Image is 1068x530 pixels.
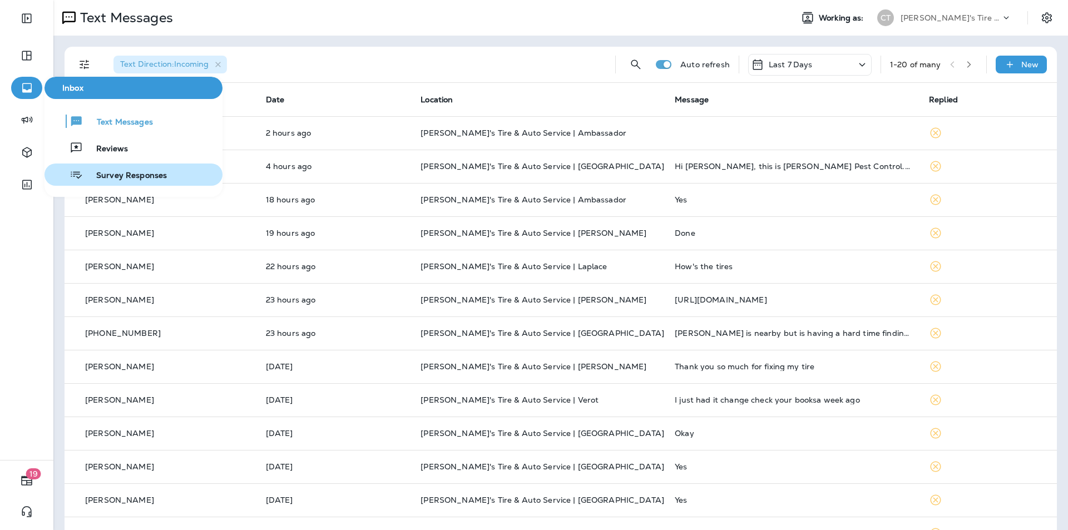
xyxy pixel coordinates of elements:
button: Survey Responses [44,164,222,186]
p: Sep 11, 2025 01:47 PM [266,395,403,404]
div: Done [675,229,911,237]
p: [PERSON_NAME] [85,496,154,504]
button: Filters [73,53,96,76]
p: [PERSON_NAME] [85,362,154,371]
p: [PERSON_NAME]'s Tire & Auto [901,13,1001,22]
p: Last 7 Days [769,60,813,69]
span: [PERSON_NAME]'s Tire & Auto Service | [PERSON_NAME] [421,295,646,305]
span: [PERSON_NAME]'s Tire & Auto Service | Laplace [421,261,607,271]
p: Sep 11, 2025 12:43 PM [266,462,403,471]
p: [PERSON_NAME] [85,195,154,204]
span: Survey Responses [83,171,167,181]
div: Thank you so much for fixing my tire [675,362,911,371]
span: Message [675,95,709,105]
span: Replied [929,95,958,105]
p: New [1021,60,1039,69]
p: Sep 11, 2025 02:46 PM [266,329,403,338]
p: Sep 12, 2025 12:25 PM [266,128,403,137]
p: [PERSON_NAME] [85,229,154,237]
p: Auto refresh [680,60,730,69]
div: CT [877,9,894,26]
p: Text Messages [76,9,173,26]
p: [PERSON_NAME] [85,462,154,471]
p: Sep 11, 2025 02:21 PM [266,362,403,371]
button: Text Messages [44,110,222,132]
p: [PERSON_NAME] [85,262,154,271]
span: Reviews [83,144,128,155]
span: Location [421,95,453,105]
div: 1 - 20 of many [890,60,941,69]
span: Text Direction : Incoming [120,59,209,69]
span: [PERSON_NAME]'s Tire & Auto Service | [GEOGRAPHIC_DATA] [421,495,664,505]
span: [PERSON_NAME]'s Tire & Auto Service | [PERSON_NAME] [421,361,646,372]
button: Settings [1037,8,1057,28]
span: [PERSON_NAME]'s Tire & Auto Service | [GEOGRAPHIC_DATA] [421,462,664,472]
div: https://youtube.com/shorts/MWQmxNRanSE?si=ZR9pP46alKeBmLEo [675,295,911,304]
div: Okay [675,429,911,438]
div: I just had it change check your booksa week ago [675,395,911,404]
button: Expand Sidebar [11,7,42,29]
p: Sep 11, 2025 01:46 PM [266,429,403,438]
p: [PHONE_NUMBER] [85,329,161,338]
span: Inbox [49,83,218,93]
div: Yes [675,195,911,204]
div: Hi Carey, this is LaJaunie's Pest Control. Jeremy recently served you, can you take 5 secs & rate... [675,162,911,171]
span: Date [266,95,285,105]
p: Sep 11, 2025 02:48 PM [266,295,403,304]
span: [PERSON_NAME]'s Tire & Auto Service | [GEOGRAPHIC_DATA] [421,328,664,338]
div: Alexee is nearby but is having a hard time finding your address. Try calling or texting them at +... [675,329,911,338]
p: Sep 12, 2025 09:51 AM [266,162,403,171]
span: 19 [26,468,41,479]
p: [PERSON_NAME] [85,429,154,438]
span: [PERSON_NAME]'s Tire & Auto Service | [GEOGRAPHIC_DATA] [421,428,664,438]
span: [PERSON_NAME]'s Tire & Auto Service | Ambassador [421,128,626,138]
button: Inbox [44,77,222,99]
p: Sep 11, 2025 04:30 PM [266,262,403,271]
button: Search Messages [625,53,647,76]
div: Yes [675,462,911,471]
span: [PERSON_NAME]'s Tire & Auto Service | Verot [421,395,599,405]
p: [PERSON_NAME] [85,395,154,404]
span: Working as: [819,13,866,23]
p: Sep 11, 2025 06:40 PM [266,229,403,237]
p: Sep 11, 2025 08:06 PM [266,195,403,204]
p: [PERSON_NAME] [85,295,154,304]
span: [PERSON_NAME]'s Tire & Auto Service | [PERSON_NAME] [421,228,646,238]
span: [PERSON_NAME]'s Tire & Auto Service | [GEOGRAPHIC_DATA] [421,161,664,171]
p: Sep 11, 2025 10:50 AM [266,496,403,504]
span: [PERSON_NAME]'s Tire & Auto Service | Ambassador [421,195,626,205]
div: Yes [675,496,911,504]
span: Text Messages [83,117,153,128]
div: How's the tires [675,262,911,271]
button: Reviews [44,137,222,159]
